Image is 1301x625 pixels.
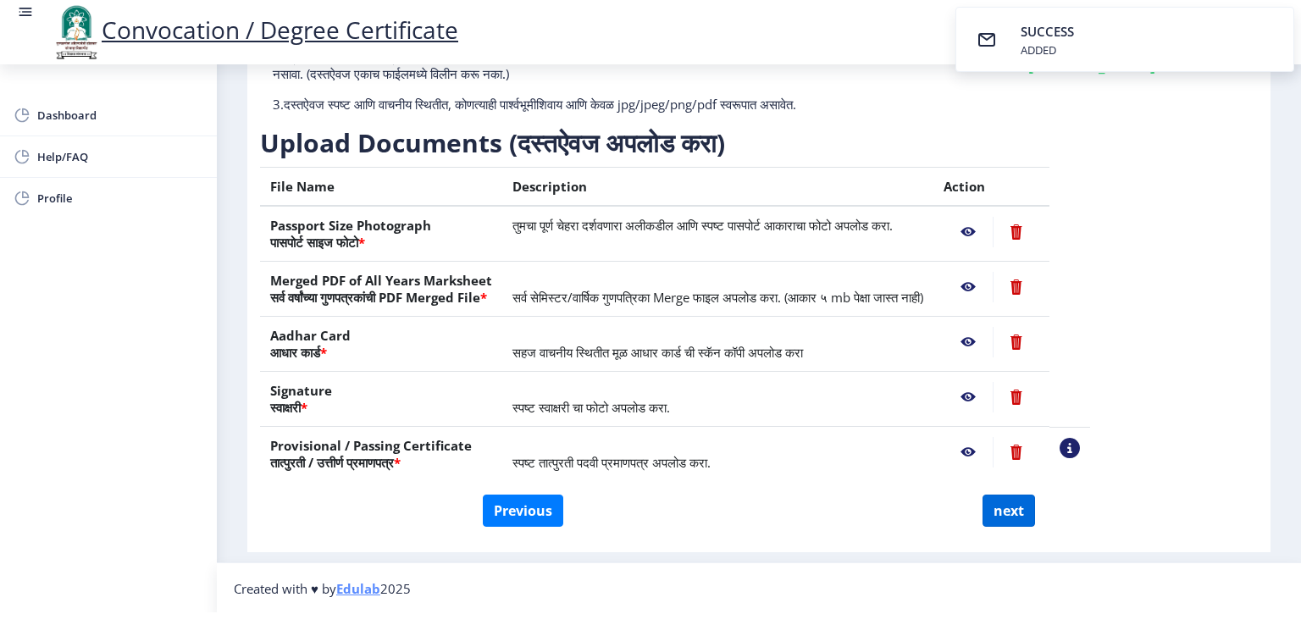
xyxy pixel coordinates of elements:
[1021,23,1074,40] span: SUCCESS
[260,126,1090,160] h3: Upload Documents (दस्तऐवज अपलोड करा)
[37,188,203,208] span: Profile
[993,327,1039,357] nb-action: Delete File
[983,495,1035,527] button: next
[51,3,102,61] img: logo
[51,14,458,46] a: Convocation / Degree Certificate
[483,495,563,527] button: Previous
[502,168,933,207] th: Description
[993,272,1039,302] nb-action: Delete File
[1021,42,1077,58] div: ADDED
[944,437,993,467] nb-action: View File
[944,272,993,302] nb-action: View File
[260,317,502,372] th: Aadhar Card आधार कार्ड
[260,262,502,317] th: Merged PDF of All Years Marksheet सर्व वर्षांच्या गुणपत्रकांची PDF Merged File
[37,147,203,167] span: Help/FAQ
[512,289,923,306] span: सर्व सेमिस्टर/वार्षिक गुणपत्रिका Merge फाइल अपलोड करा. (आकार ५ mb पेक्षा जास्त नाही)
[944,327,993,357] nb-action: View File
[512,344,803,361] span: सहज वाचनीय स्थितीत मूळ आधार कार्ड ची स्कॅन कॉपी अपलोड करा
[260,206,502,262] th: Passport Size Photograph पासपोर्ट साइज फोटो
[260,168,502,207] th: File Name
[944,217,993,247] nb-action: View File
[512,399,670,416] span: स्पष्ट स्वाक्षरी चा फोटो अपलोड करा.
[993,217,1039,247] nb-action: Delete File
[944,382,993,412] nb-action: View File
[993,437,1039,467] nb-action: Delete File
[993,382,1039,412] nb-action: Delete File
[37,105,203,125] span: Dashboard
[1060,438,1080,458] nb-action: View Sample PDC
[234,580,411,597] span: Created with ♥ by 2025
[273,48,912,82] p: 2. प्रत्येक दस्तऐवज स्वतंत्रपणे एक एक करून अपलोड करा आणि कृपया लक्षात ठेवा कि फाइलचा आकार 5MB (35...
[260,427,502,482] th: Provisional / Passing Certificate तात्पुरती / उत्तीर्ण प्रमाणपत्र
[336,580,380,597] a: Edulab
[273,96,912,113] p: 3.दस्तऐवज स्पष्ट आणि वाचनीय स्थितीत, कोणत्याही पार्श्वभूमीशिवाय आणि केवळ jpg/jpeg/png/pdf स्वरूपा...
[933,168,1049,207] th: Action
[502,206,933,262] td: तुमचा पूर्ण चेहरा दर्शवणारा अलीकडील आणि स्पष्ट पासपोर्ट आकाराचा फोटो अपलोड करा.
[260,372,502,427] th: Signature स्वाक्षरी
[512,454,711,471] span: स्पष्ट तात्पुरती पदवी प्रमाणपत्र अपलोड करा.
